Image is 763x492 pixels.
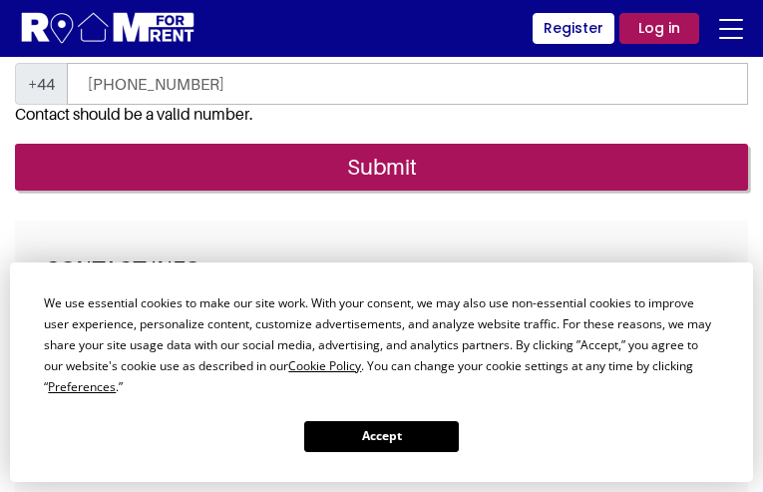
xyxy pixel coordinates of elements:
[304,421,458,452] button: Accept
[20,10,196,47] img: Logo for Room for Rent, featuring a welcoming design with a house icon and modern typography
[48,378,116,395] span: Preferences
[44,292,718,397] div: We use essential cookies to make our site work. With your consent, we may also use non-essential ...
[15,63,68,105] span: +44
[10,262,753,482] div: Cookie Consent Prompt
[15,144,748,190] input: Submit
[288,357,361,374] span: Cookie Policy
[45,255,718,281] h3: Contact Info
[619,13,699,44] a: Log in
[15,105,748,124] li: Contact should be a valid number.
[533,13,614,44] a: Register
[67,63,748,105] input: Enter valid UK number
